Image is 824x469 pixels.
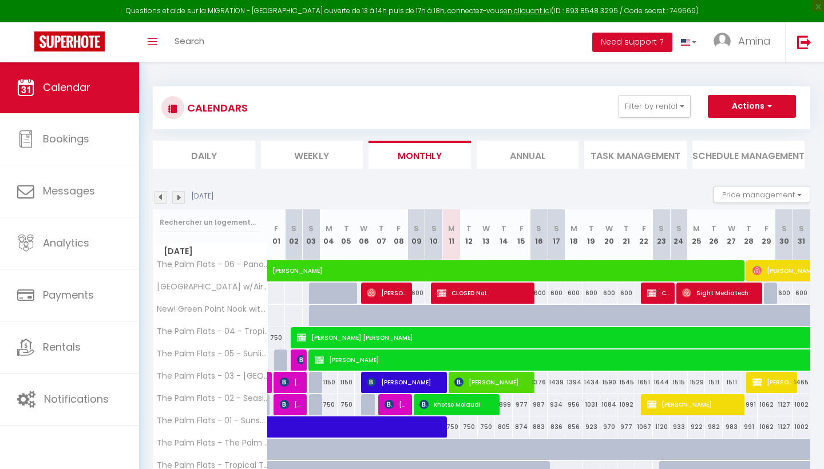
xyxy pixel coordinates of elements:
[448,223,455,234] abbr: M
[520,223,524,234] abbr: F
[280,394,303,415] span: [PERSON_NAME]
[600,283,618,304] div: 600
[793,372,810,393] div: 1465
[740,394,758,415] div: 991
[379,223,384,234] abbr: T
[617,372,635,393] div: 1545
[548,372,565,393] div: 1439
[513,394,530,415] div: 977
[708,95,796,118] button: Actions
[291,223,296,234] abbr: S
[338,394,355,415] div: 750
[565,209,583,260] th: 18
[600,394,618,415] div: 1084
[367,371,443,393] span: [PERSON_NAME]
[554,223,559,234] abbr: S
[495,394,513,415] div: 899
[338,209,355,260] th: 05
[653,372,671,393] div: 1644
[43,80,90,94] span: Calendar
[155,416,270,425] span: The Palm Flats - 01 - Sunshine & Seashells
[624,223,629,234] abbr: T
[369,141,471,169] li: Monthly
[705,372,723,393] div: 1511
[758,394,775,415] div: 1062
[565,283,583,304] div: 600
[617,209,635,260] th: 21
[175,35,204,47] span: Search
[504,6,551,15] a: en cliquant ici
[793,209,810,260] th: 31
[653,209,671,260] th: 23
[592,33,672,52] button: Need support ?
[274,223,278,234] abbr: F
[583,283,600,304] div: 600
[160,212,261,233] input: Rechercher un logement...
[303,209,320,260] th: 03
[44,392,109,406] span: Notifications
[261,141,363,169] li: Weekly
[155,283,270,291] span: [GEOGRAPHIC_DATA] w/Aircon & Workstation
[565,372,583,393] div: 1394
[723,372,740,393] div: 1511
[705,416,723,438] div: 982
[466,223,472,234] abbr: T
[775,394,793,415] div: 1127
[711,223,716,234] abbr: T
[367,282,408,304] span: [PERSON_NAME]
[617,283,635,304] div: 600
[723,416,740,438] div: 983
[571,223,577,234] abbr: M
[268,209,286,260] th: 01
[653,416,671,438] div: 1120
[589,223,594,234] abbr: T
[548,416,565,438] div: 836
[43,132,89,146] span: Bookings
[688,372,706,393] div: 1529
[385,394,408,415] span: [PERSON_NAME] [PERSON_NAME]
[600,372,618,393] div: 1590
[752,371,794,393] span: [PERSON_NAME]
[647,282,671,304] span: CLOSED Not
[155,327,270,336] span: The Palm Flats - 04 - Tropical Paradise
[297,349,303,371] span: [PERSON_NAME]
[600,209,618,260] th: 20
[600,416,618,438] div: 970
[728,223,735,234] abbr: W
[390,209,408,260] th: 08
[705,22,785,62] a: ... Amina
[775,209,793,260] th: 30
[155,439,270,447] span: The Palm Flats - The Palm Peak Triplex w/ Mountain views
[692,141,805,169] li: Schedule Management
[764,223,768,234] abbr: F
[320,209,338,260] th: 04
[407,283,425,304] div: 600
[647,394,742,415] span: [PERSON_NAME]
[530,283,548,304] div: 600
[723,209,740,260] th: 27
[583,209,600,260] th: 19
[617,394,635,415] div: 1092
[659,223,664,234] abbr: S
[619,95,691,118] button: Filter by rental
[775,416,793,438] div: 1127
[530,372,548,393] div: 1376
[714,33,731,50] img: ...
[530,209,548,260] th: 16
[758,416,775,438] div: 1062
[43,340,81,354] span: Rentals
[268,327,286,348] div: 750
[155,372,270,380] span: The Palm Flats - 03 - [GEOGRAPHIC_DATA]
[454,371,531,393] span: [PERSON_NAME]
[326,223,332,234] abbr: M
[758,209,775,260] th: 29
[583,372,600,393] div: 1434
[407,209,425,260] th: 09
[155,260,270,269] span: The Palm Flats - 06 - Panoramic Peaks
[320,394,338,415] div: 750
[34,31,105,51] img: Super Booking
[635,416,653,438] div: 1067
[583,416,600,438] div: 923
[530,394,548,415] div: 987
[548,394,565,415] div: 934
